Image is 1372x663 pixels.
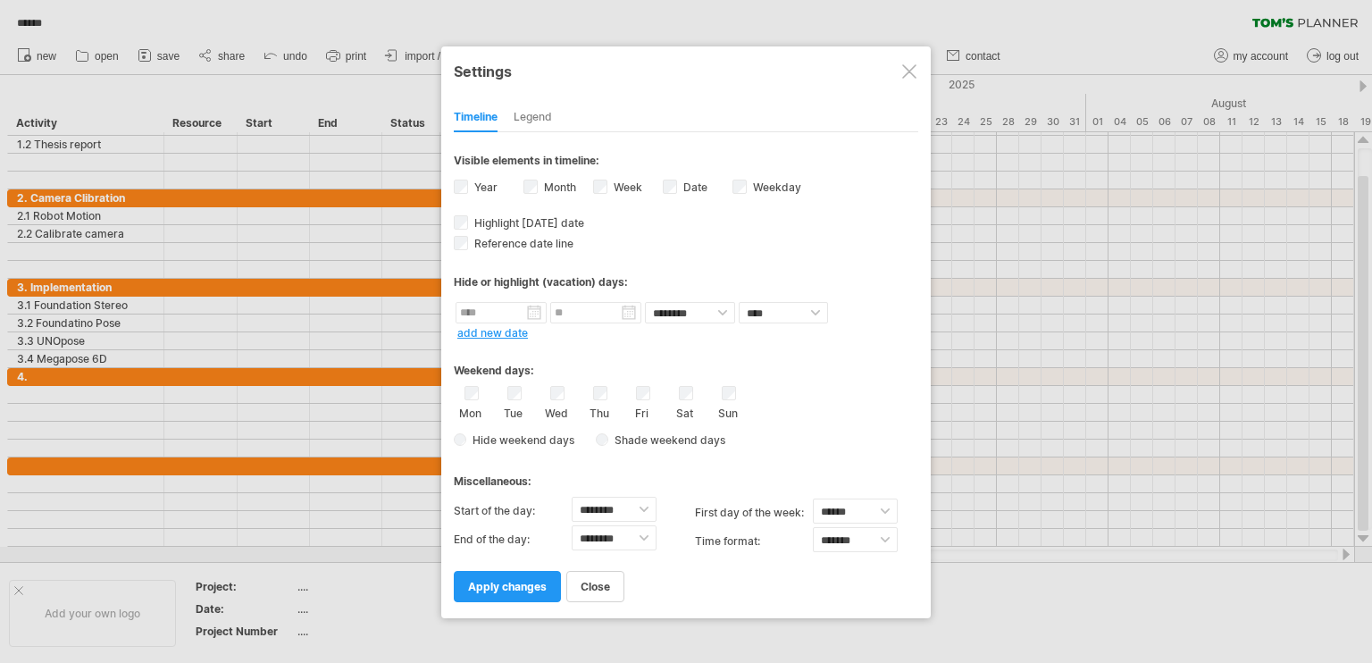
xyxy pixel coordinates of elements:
div: Timeline [454,104,498,132]
span: Hide weekend days [466,433,574,447]
span: Shade weekend days [608,433,725,447]
div: Miscellaneous: [454,457,918,492]
div: Visible elements in timeline: [454,154,918,172]
label: Start of the day: [454,497,572,525]
label: End of the day: [454,525,572,554]
label: Time format: [695,527,813,556]
a: close [566,571,624,602]
div: Settings [454,55,918,87]
span: Reference date line [471,237,573,250]
span: Highlight [DATE] date [471,216,584,230]
div: Hide or highlight (vacation) days: [454,275,918,289]
label: Thu [588,403,610,420]
label: Month [540,180,576,194]
label: Fri [631,403,653,420]
label: first day of the week: [695,499,813,527]
label: Wed [545,403,567,420]
label: Tue [502,403,524,420]
a: add new date [457,326,528,340]
label: Date [680,180,707,194]
label: Year [471,180,498,194]
label: Weekday [749,180,801,194]
a: apply changes [454,571,561,602]
label: Week [610,180,642,194]
div: Legend [514,104,552,132]
span: apply changes [468,580,547,593]
label: Sun [716,403,739,420]
label: Mon [459,403,481,420]
div: Weekend days: [454,347,918,382]
label: Sat [673,403,696,420]
span: close [581,580,610,593]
